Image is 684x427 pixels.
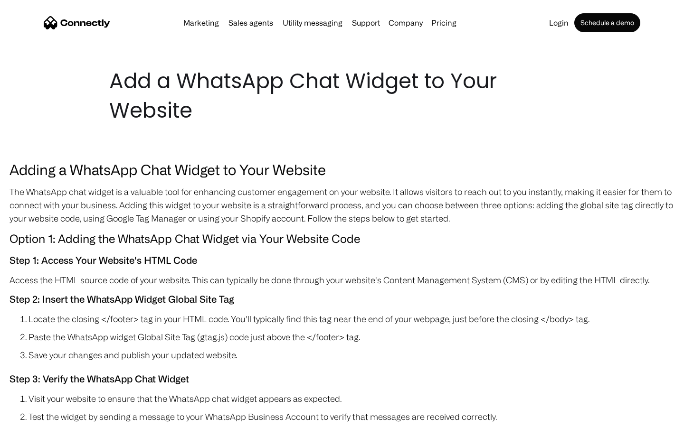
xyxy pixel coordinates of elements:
[9,185,674,225] p: The WhatsApp chat widget is a valuable tool for enhancing customer engagement on your website. It...
[28,392,674,405] li: Visit your website to ensure that the WhatsApp chat widget appears as expected.
[9,291,674,307] h5: Step 2: Insert the WhatsApp Widget Global Site Tag
[180,19,223,27] a: Marketing
[9,410,57,424] aside: Language selected: English
[279,19,346,27] a: Utility messaging
[28,410,674,423] li: Test the widget by sending a message to your WhatsApp Business Account to verify that messages ar...
[389,16,423,29] div: Company
[109,66,575,125] h1: Add a WhatsApp Chat Widget to Your Website
[348,19,384,27] a: Support
[19,410,57,424] ul: Language list
[28,330,674,343] li: Paste the WhatsApp widget Global Site Tag (gtag.js) code just above the </footer> tag.
[9,158,674,180] h3: Adding a WhatsApp Chat Widget to Your Website
[225,19,277,27] a: Sales agents
[386,16,426,29] div: Company
[574,13,640,32] a: Schedule a demo
[9,273,674,287] p: Access the HTML source code of your website. This can typically be done through your website's Co...
[9,252,674,269] h5: Step 1: Access Your Website's HTML Code
[427,19,460,27] a: Pricing
[9,371,674,387] h5: Step 3: Verify the WhatsApp Chat Widget
[28,312,674,325] li: Locate the closing </footer> tag in your HTML code. You'll typically find this tag near the end o...
[9,230,674,248] h4: Option 1: Adding the WhatsApp Chat Widget via Your Website Code
[28,348,674,362] li: Save your changes and publish your updated website.
[545,19,572,27] a: Login
[44,16,110,30] a: home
